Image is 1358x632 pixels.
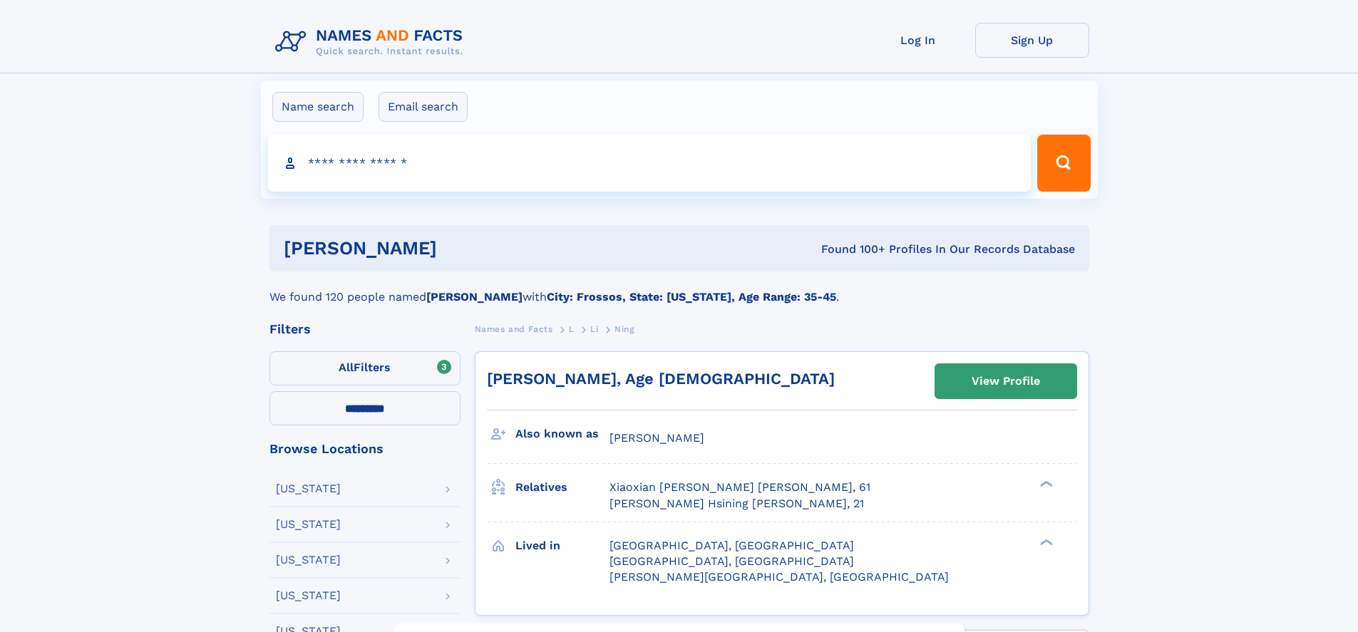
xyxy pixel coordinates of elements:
[515,534,609,558] h3: Lived in
[487,370,835,388] a: [PERSON_NAME], Age [DEMOGRAPHIC_DATA]
[972,365,1040,398] div: View Profile
[590,324,598,334] span: Li
[426,290,523,304] b: [PERSON_NAME]
[379,92,468,122] label: Email search
[861,23,975,58] a: Log In
[569,324,575,334] span: L
[609,431,704,445] span: [PERSON_NAME]
[269,442,461,455] div: Browse Locations
[975,23,1089,58] a: Sign Up
[609,480,870,495] a: Xiaoxian [PERSON_NAME] [PERSON_NAME], 61
[268,135,1032,192] input: search input
[515,475,609,499] h3: Relatives
[272,92,364,122] label: Name search
[284,239,629,257] h1: [PERSON_NAME]
[269,323,461,336] div: Filters
[1036,537,1054,546] div: ❯
[515,422,609,446] h3: Also known as
[569,320,575,338] a: L
[269,271,1089,306] div: We found 120 people named with .
[609,570,949,584] span: [PERSON_NAME][GEOGRAPHIC_DATA], [GEOGRAPHIC_DATA]
[339,361,354,374] span: All
[609,539,854,552] span: [GEOGRAPHIC_DATA], [GEOGRAPHIC_DATA]
[276,519,341,530] div: [US_STATE]
[629,242,1075,257] div: Found 100+ Profiles In Our Records Database
[590,320,598,338] a: Li
[1036,480,1054,489] div: ❯
[276,554,341,566] div: [US_STATE]
[276,590,341,601] div: [US_STATE]
[547,290,836,304] b: City: Frossos, State: [US_STATE], Age Range: 35-45
[614,324,634,334] span: Ning
[269,351,461,385] label: Filters
[609,554,854,568] span: [GEOGRAPHIC_DATA], [GEOGRAPHIC_DATA]
[269,23,475,61] img: Logo Names and Facts
[1037,135,1090,192] button: Search Button
[609,496,864,512] a: [PERSON_NAME] Hsining [PERSON_NAME], 21
[475,320,553,338] a: Names and Facts
[935,364,1076,398] a: View Profile
[276,483,341,494] div: [US_STATE]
